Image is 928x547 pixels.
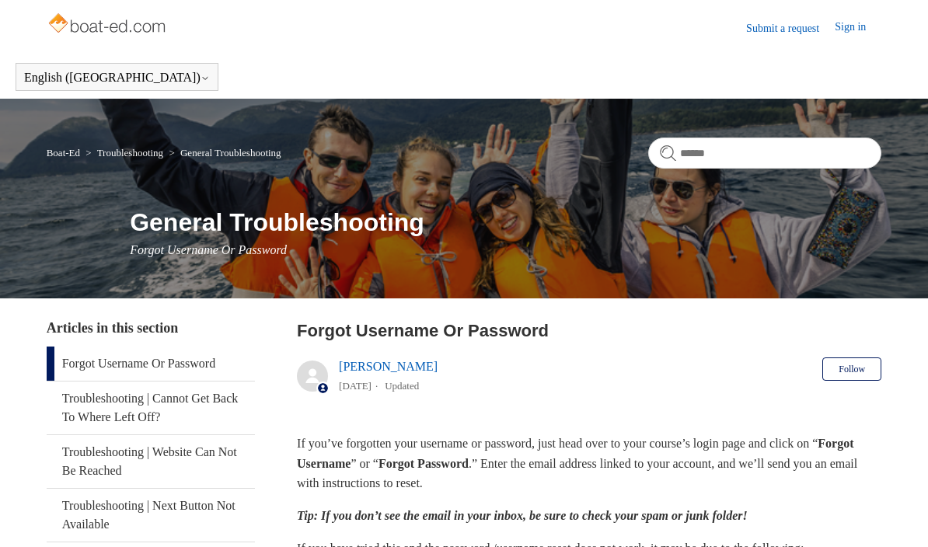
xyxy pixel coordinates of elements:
li: Updated [385,380,419,392]
input: Search [648,138,881,169]
em: Tip: If you don’t see the email in your inbox, be sure to check your spam or junk folder! [297,509,748,522]
a: Boat-Ed [47,147,80,159]
li: Troubleshooting [82,147,166,159]
a: Sign in [835,19,881,37]
strong: Forgot Username [297,437,853,470]
time: 05/20/2025, 12:58 [339,380,372,392]
a: Troubleshooting [97,147,163,159]
h2: Forgot Username Or Password [297,318,881,343]
li: General Troubleshooting [166,147,281,159]
a: Troubleshooting | Cannot Get Back To Where Left Off? [47,382,256,434]
a: Submit a request [746,20,835,37]
a: Troubleshooting | Website Can Not Be Reached [47,435,256,488]
button: English ([GEOGRAPHIC_DATA]) [24,71,210,85]
button: Follow Article [822,357,881,381]
a: Troubleshooting | Next Button Not Available [47,489,256,542]
h1: General Troubleshooting [130,204,881,241]
img: Boat-Ed Help Center home page [47,9,170,40]
a: Forgot Username Or Password [47,347,256,381]
span: Forgot Username Or Password [130,243,287,256]
p: If you’ve forgotten your username or password, just head over to your course’s login page and cli... [297,434,881,493]
span: Articles in this section [47,320,178,336]
li: Boat-Ed [47,147,83,159]
a: General Troubleshooting [180,147,281,159]
a: [PERSON_NAME] [339,360,438,373]
strong: Forgot Password [379,457,469,470]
